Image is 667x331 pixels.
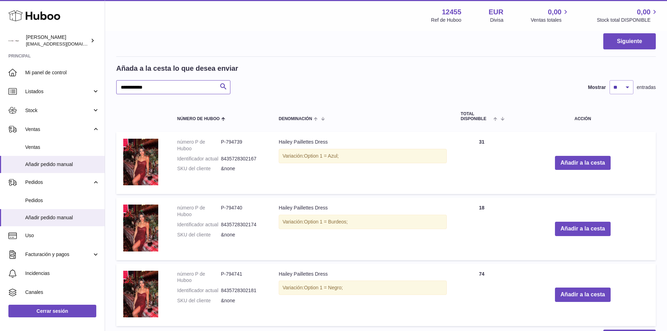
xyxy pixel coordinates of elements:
dt: SKU del cliente [177,297,221,304]
a: 0,00 Ventas totales [531,7,570,23]
dt: número P de Huboo [177,205,221,218]
span: Añadir pedido manual [25,161,99,168]
dd: P-794740 [221,205,265,218]
dd: &none [221,232,265,238]
td: Hailey Paillettes Dress [272,198,454,260]
span: Total DISPONIBLE [461,112,492,121]
span: Añadir pedido manual [25,214,99,221]
div: Variación: [279,281,447,295]
strong: 12455 [442,7,461,17]
dd: &none [221,165,265,172]
dd: P-794739 [221,139,265,152]
span: Ventas totales [531,17,570,23]
span: Stock total DISPONIBLE [597,17,659,23]
span: Uso [25,232,99,239]
span: 0,00 [548,7,562,17]
span: Pedidos [25,197,99,204]
span: Canales [25,289,99,296]
div: Variación: [279,149,447,163]
div: Divisa [490,17,503,23]
button: Añadir a la cesta [555,288,611,302]
img: Hailey Paillettes Dress [123,205,158,251]
strong: EUR [489,7,503,17]
span: Stock [25,107,92,114]
button: Añadir a la cesta [555,222,611,236]
dd: &none [221,297,265,304]
span: Incidencias [25,270,99,277]
span: Número de Huboo [177,117,220,121]
dt: número P de Huboo [177,271,221,284]
dt: Identificador actual [177,221,221,228]
dt: SKU del cliente [177,165,221,172]
td: Hailey Paillettes Dress [272,132,454,194]
span: Facturación y pagos [25,251,92,258]
a: Cerrar sesión [8,305,96,317]
span: 0,00 [637,7,651,17]
dd: 8435728302174 [221,221,265,228]
img: pedidos@glowrias.com [8,35,19,46]
td: 31 [454,132,510,194]
label: Mostrar [588,84,606,91]
dd: 8435728302181 [221,287,265,294]
h2: Añada a la cesta lo que desea enviar [116,64,238,73]
dd: 8435728302167 [221,156,265,162]
span: [EMAIL_ADDRESS][DOMAIN_NAME] [26,41,103,47]
span: Mi panel de control [25,69,99,76]
a: 0,00 Stock total DISPONIBLE [597,7,659,23]
th: Acción [510,105,656,128]
td: 18 [454,198,510,260]
dd: P-794741 [221,271,265,284]
span: Option 1 = Burdeos; [304,219,348,225]
span: Denominación [279,117,312,121]
td: Hailey Paillettes Dress [272,264,454,326]
span: Ventas [25,144,99,151]
div: Variación: [279,215,447,229]
img: Hailey Paillettes Dress [123,139,158,186]
span: Pedidos [25,179,92,186]
button: Siguiente [603,33,656,50]
dt: Identificador actual [177,287,221,294]
td: 74 [454,264,510,326]
div: [PERSON_NAME] [26,34,89,47]
dt: Identificador actual [177,156,221,162]
span: Option 1 = Azul; [304,153,339,159]
span: entradas [637,84,656,91]
span: Ventas [25,126,92,133]
dt: SKU del cliente [177,232,221,238]
div: Ref de Huboo [431,17,461,23]
img: Hailey Paillettes Dress [123,271,158,318]
dt: número P de Huboo [177,139,221,152]
button: Añadir a la cesta [555,156,611,170]
span: Option 1 = Negro; [304,285,343,290]
span: Listados [25,88,92,95]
